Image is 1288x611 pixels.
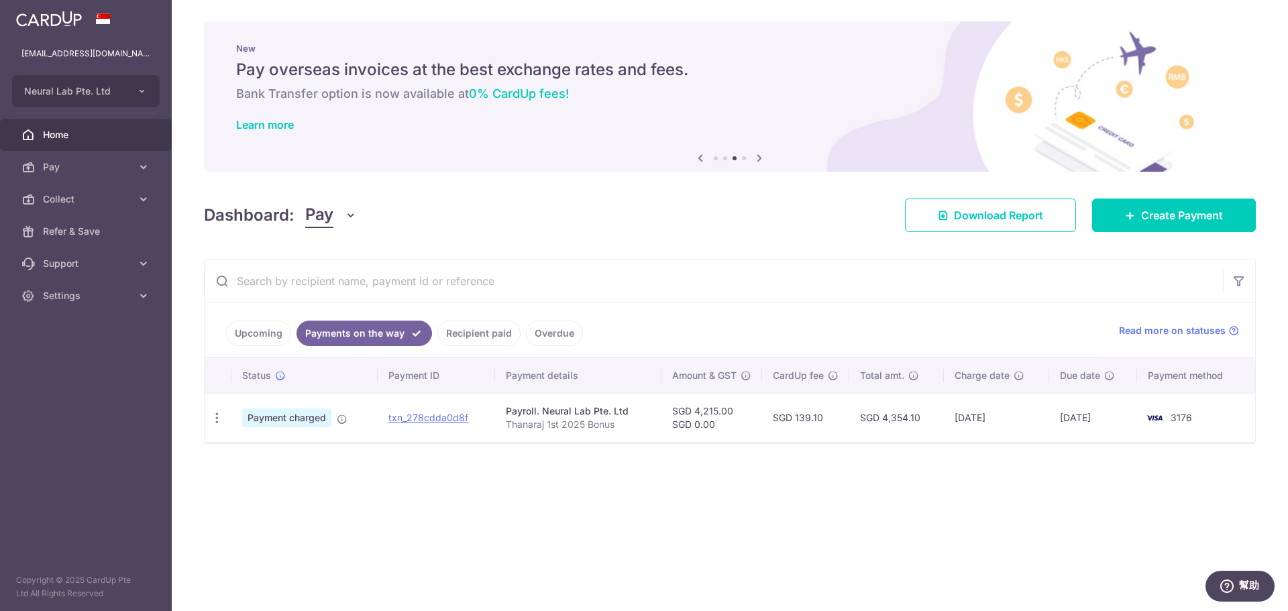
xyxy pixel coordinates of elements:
[1141,410,1168,426] img: Bank Card
[12,75,160,107] button: Neural Lab Pte. Ltd
[205,260,1223,302] input: Search by recipient name, payment id or reference
[43,225,131,238] span: Refer & Save
[860,369,904,382] span: Total amt.
[305,203,333,228] span: Pay
[242,408,331,427] span: Payment charged
[506,418,651,431] p: Thanaraj 1st 2025 Bonus
[849,393,944,442] td: SGD 4,354.10
[506,404,651,418] div: Payroll. Neural Lab Pte. Ltd
[226,321,291,346] a: Upcoming
[242,369,271,382] span: Status
[305,203,357,228] button: Pay
[21,47,150,60] p: [EMAIL_ADDRESS][DOMAIN_NAME]
[437,321,521,346] a: Recipient paid
[1119,324,1226,337] span: Read more on statuses
[236,59,1224,80] h5: Pay overseas invoices at the best exchange rates and fees.
[1060,369,1100,382] span: Due date
[43,128,131,142] span: Home
[1119,324,1239,337] a: Read more on statuses
[43,257,131,270] span: Support
[43,289,131,302] span: Settings
[954,207,1043,223] span: Download Report
[762,393,849,442] td: SGD 139.10
[1137,358,1255,393] th: Payment method
[1092,199,1256,232] a: Create Payment
[1049,393,1138,442] td: [DATE]
[236,118,294,131] a: Learn more
[955,369,1010,382] span: Charge date
[388,412,468,423] a: txn_278cdda0d8f
[469,87,569,101] span: 0% CardUp fees!
[944,393,1049,442] td: [DATE]
[773,369,824,382] span: CardUp fee
[204,21,1256,172] img: International Invoice Banner
[43,160,131,174] span: Pay
[672,369,737,382] span: Amount & GST
[16,11,82,27] img: CardUp
[526,321,583,346] a: Overdue
[24,85,123,98] span: Neural Lab Pte. Ltd
[43,192,131,206] span: Collect
[495,358,661,393] th: Payment details
[204,203,294,227] h4: Dashboard:
[378,358,494,393] th: Payment ID
[1205,571,1275,604] iframe: 開啟您可用於找到更多資訊的 Widget
[1171,412,1192,423] span: 3176
[236,43,1224,54] p: New
[297,321,432,346] a: Payments on the way
[1141,207,1223,223] span: Create Payment
[905,199,1076,232] a: Download Report
[661,393,762,442] td: SGD 4,215.00 SGD 0.00
[236,86,1224,102] h6: Bank Transfer option is now available at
